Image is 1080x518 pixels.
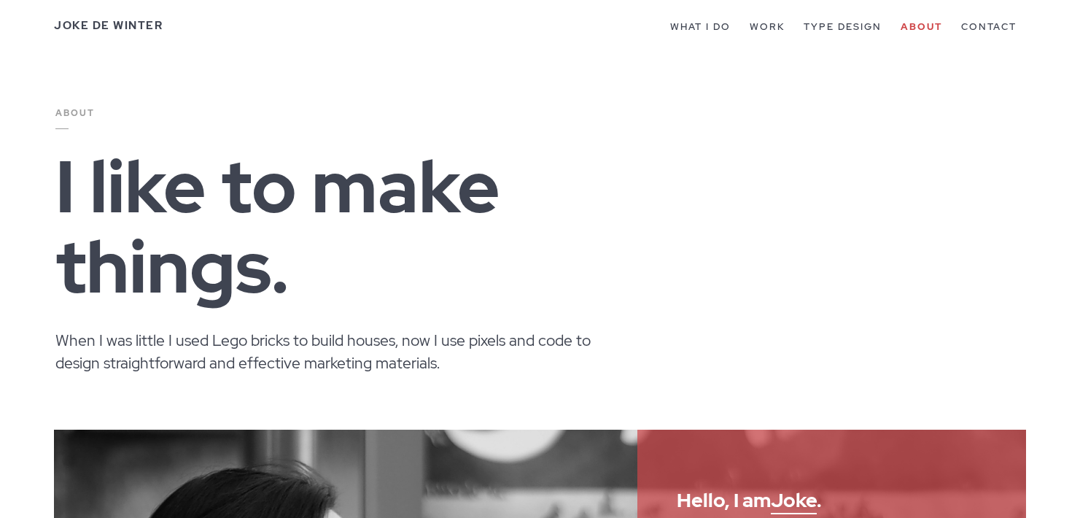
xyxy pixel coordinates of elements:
[55,329,617,390] p: When I was little I used Lego bricks to build houses, now I use pixels and code to design straigh...
[55,147,710,329] h1: I like to make things.
[961,20,1017,33] a: Contact
[54,18,163,33] a: Joke De Winter
[670,20,731,33] a: What I do
[804,20,882,33] a: Type Design
[901,20,942,33] a: About
[55,107,376,147] p: About
[771,487,817,514] a: Joke
[750,20,785,33] a: Work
